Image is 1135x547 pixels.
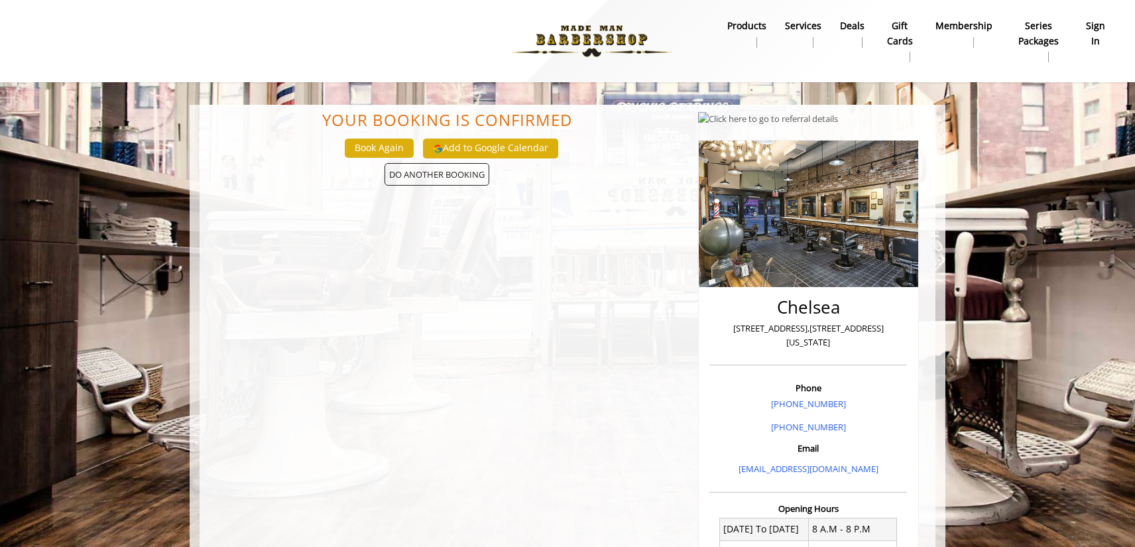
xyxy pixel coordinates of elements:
a: Gift cardsgift cards [874,17,926,66]
b: Membership [935,19,992,33]
img: Click here to go to referral details [698,112,838,126]
b: sign in [1085,19,1106,48]
a: ServicesServices [776,17,831,51]
a: [PHONE_NUMBER] [771,398,846,410]
b: products [727,19,766,33]
p: [STREET_ADDRESS],[STREET_ADDRESS][US_STATE] [713,322,904,349]
a: Productsproducts [718,17,776,51]
td: [DATE] To [DATE] [720,518,809,540]
b: gift cards [883,19,917,48]
a: DealsDeals [831,17,874,51]
a: sign insign in [1075,17,1116,51]
h3: Email [713,444,904,453]
span: DO ANOTHER BOOKING [385,163,489,186]
a: Series packagesSeries packages [1002,17,1075,66]
b: Services [785,19,821,33]
button: Add to Google Calendar [423,139,558,158]
td: 8 A.M - 8 P.M [808,518,897,540]
h3: Opening Hours [709,504,907,513]
a: [EMAIL_ADDRESS][DOMAIN_NAME] [739,463,878,475]
a: [PHONE_NUMBER] [771,421,846,433]
h2: Chelsea [713,298,904,317]
b: Series packages [1011,19,1066,48]
button: Book Again [345,139,414,158]
img: Made Man Barbershop logo [501,5,683,78]
center: Your Booking is confirmed [216,111,678,129]
b: Deals [840,19,865,33]
h3: Phone [713,383,904,393]
a: MembershipMembership [926,17,1002,51]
